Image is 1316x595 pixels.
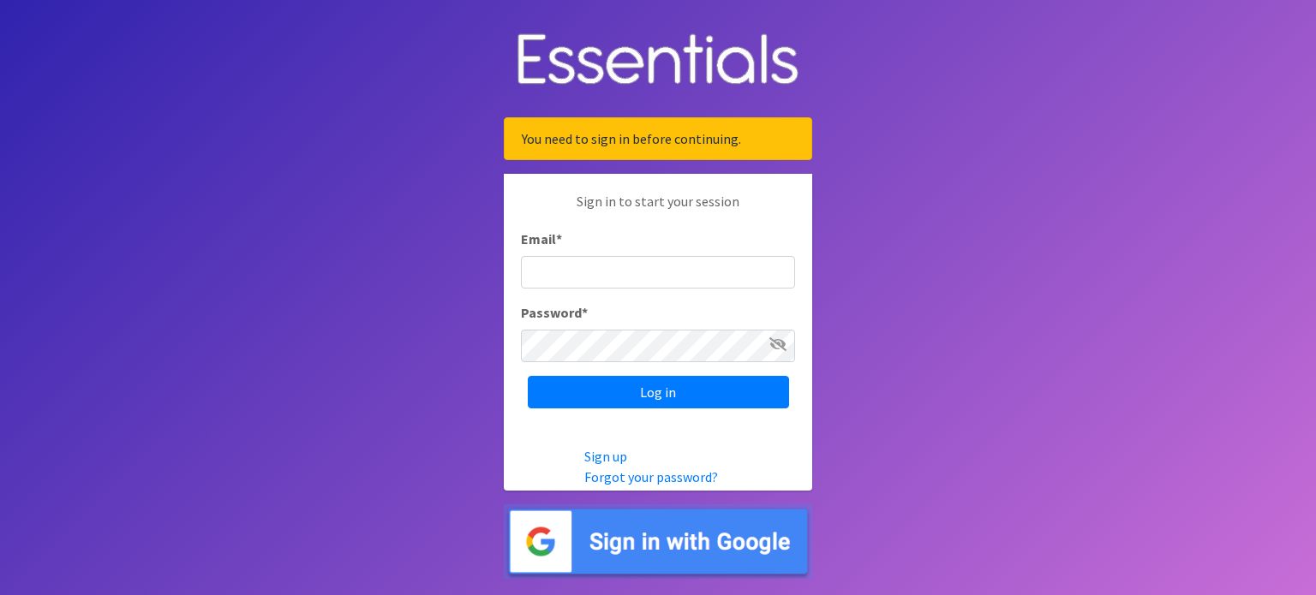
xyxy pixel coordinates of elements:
[584,448,627,465] a: Sign up
[584,468,718,485] a: Forgot your password?
[528,376,789,408] input: Log in
[504,117,812,160] div: You need to sign in before continuing.
[521,229,562,249] label: Email
[504,504,812,579] img: Sign in with Google
[504,16,812,104] img: Human Essentials
[556,230,562,247] abbr: required
[521,302,588,323] label: Password
[521,191,795,229] p: Sign in to start your session
[582,304,588,321] abbr: required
